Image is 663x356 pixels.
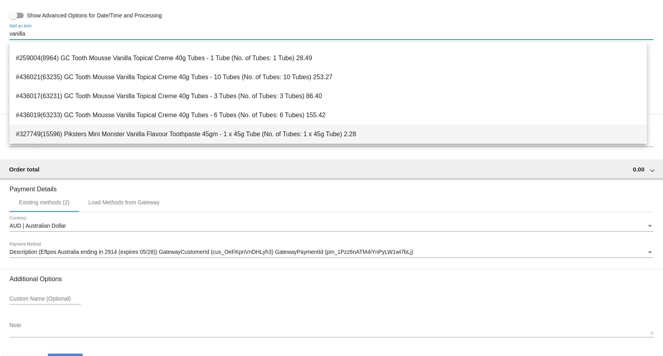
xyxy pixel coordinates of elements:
div: Existing methods (2) [19,199,70,206]
span: Order total [9,166,40,173]
h3: Additional Options [9,275,654,283]
span: #259004(8964) GC Tooth Mousse Vanilla Topical Creme 40g Tubes - 1 Tube (No. of Tubes: 1 Tube) 28.49 [16,49,640,68]
div: Load Methods from Gateway [89,199,160,206]
span: 0.00 [633,166,644,173]
span: #327749(15596) Piksters Mini Monster Vanilla Flavour Toothpaste 45gm - 1 x 45g Tube (No. of Tubes... [16,125,640,144]
span: #436017(63231) GC Tooth Mousse Vanilla Topical Creme 40g Tubes - 3 Tubes (No. of Tubes: 3 Tubes) ... [16,87,640,106]
input: Add an item [9,31,654,37]
span: AUD | Australian Dollar [9,223,66,229]
h3: Payment Details [9,179,654,193]
mat-select: Payment Method [9,249,654,255]
span: #436019(63233) GC Tooth Mousse Vanilla Topical Creme 40g Tubes - 6 Tubes (No. of Tubes: 6 Tubes) ... [16,106,640,125]
mat-select: Currency [9,223,654,229]
span: Show Advanced Options for Date/Time and Processing [27,11,162,19]
span: #436021(63235) GC Tooth Mousse Vanilla Topical Creme 40g Tubes - 10 Tubes (No. of Tubes: 10 Tubes... [16,68,640,87]
span: Description (Eftpos Australia ending in 2914 (expires 05/28)) GatewayCustomerId (cus_OeFKpnVnDHLy... [9,249,413,255]
input: Custom Name (Optional) [9,296,81,302]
